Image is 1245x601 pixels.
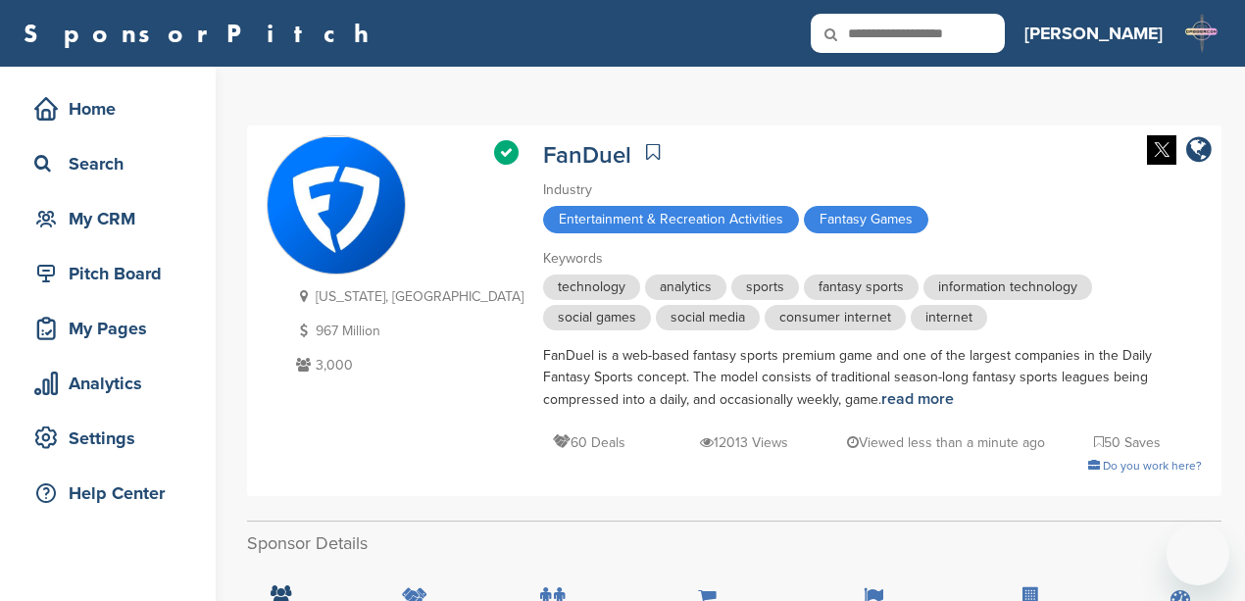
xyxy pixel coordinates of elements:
[20,416,196,461] a: Settings
[20,141,196,186] a: Search
[923,275,1092,300] span: information technology
[268,137,405,275] img: Sponsorpitch & FanDuel
[645,275,726,300] span: analytics
[1147,135,1176,165] img: Twitter white
[20,361,196,406] a: Analytics
[543,179,1202,201] div: Industry
[656,305,760,330] span: social media
[291,319,523,343] p: 967 Million
[29,311,196,346] div: My Pages
[29,476,196,511] div: Help Center
[1024,20,1163,47] h3: [PERSON_NAME]
[804,275,919,300] span: fantasy sports
[543,248,1202,270] div: Keywords
[29,256,196,291] div: Pitch Board
[29,201,196,236] div: My CRM
[20,86,196,131] a: Home
[247,530,1221,557] h2: Sponsor Details
[20,306,196,351] a: My Pages
[24,21,381,46] a: SponsorPitch
[1024,12,1163,55] a: [PERSON_NAME]
[1103,459,1202,473] span: Do you work here?
[911,305,987,330] span: internet
[543,141,631,170] a: FanDuel
[543,305,651,330] span: social games
[804,206,928,233] span: Fantasy Games
[765,305,906,330] span: consumer internet
[20,471,196,516] a: Help Center
[847,430,1045,455] p: Viewed less than a minute ago
[291,284,523,309] p: [US_STATE], [GEOGRAPHIC_DATA]
[731,275,799,300] span: sports
[700,430,788,455] p: 12013 Views
[29,146,196,181] div: Search
[29,91,196,126] div: Home
[881,389,954,409] a: read more
[291,353,523,377] p: 3,000
[1186,135,1212,168] a: company link
[20,251,196,296] a: Pitch Board
[543,206,799,233] span: Entertainment & Recreation Activities
[1167,523,1229,585] iframe: Button to launch messaging window
[29,421,196,456] div: Settings
[20,196,196,241] a: My CRM
[543,275,640,300] span: technology
[553,430,625,455] p: 60 Deals
[29,366,196,401] div: Analytics
[1088,459,1202,473] a: Do you work here?
[1094,430,1161,455] p: 50 Saves
[543,345,1202,411] div: FanDuel is a web-based fantasy sports premium game and one of the largest companies in the Daily ...
[1182,14,1221,53] img: L daggercon logo2025 2 (2)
